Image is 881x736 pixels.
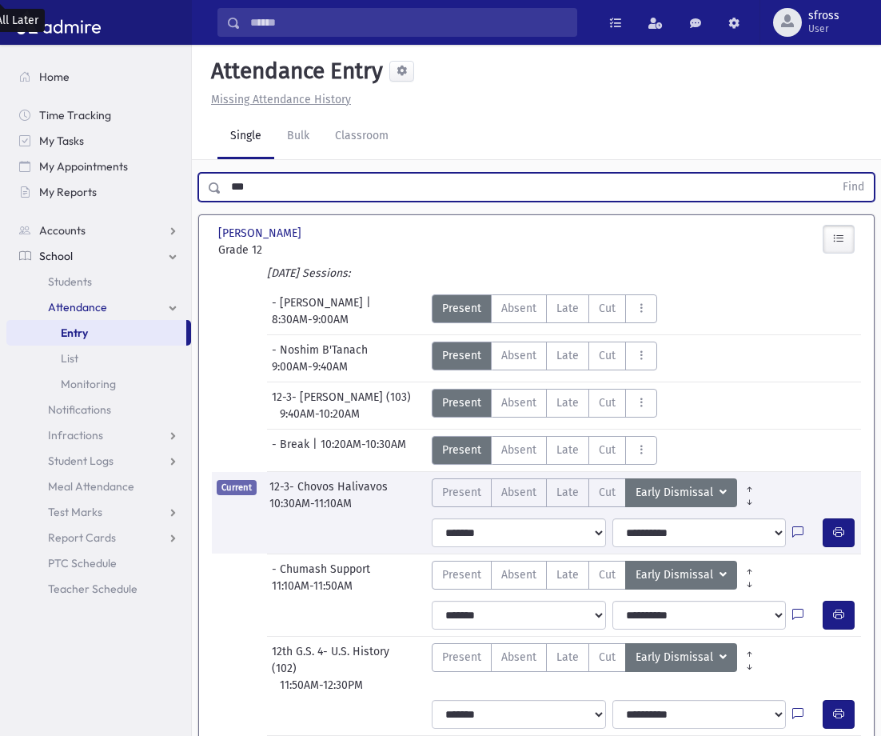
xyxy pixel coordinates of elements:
[432,643,762,672] div: AttTypes
[442,484,481,501] span: Present
[599,566,616,583] span: Cut
[833,174,874,201] button: Find
[241,8,576,37] input: Search
[6,243,191,269] a: School
[501,484,536,501] span: Absent
[218,225,305,242] span: [PERSON_NAME]
[442,394,481,411] span: Present
[6,550,191,576] a: PTC Schedule
[48,556,117,570] span: PTC Schedule
[501,347,536,364] span: Absent
[211,93,351,106] u: Missing Attendance History
[432,389,657,418] div: AttTypes
[272,389,414,406] span: 12-3- [PERSON_NAME] (103)
[205,93,351,106] a: Missing Attendance History
[501,649,536,666] span: Absent
[39,185,97,199] span: My Reports
[432,561,762,590] div: AttTypes
[39,159,128,174] span: My Appointments
[39,249,73,263] span: School
[432,342,657,370] div: AttTypes
[599,347,616,364] span: Cut
[217,114,274,159] a: Single
[217,480,257,495] span: Current
[272,294,366,311] span: - [PERSON_NAME]
[272,561,373,578] span: - Chumash Support
[556,566,579,583] span: Late
[556,300,579,317] span: Late
[269,478,391,495] span: 12-3- Chovos Halivavos
[48,274,92,289] span: Students
[808,10,839,22] span: sfross
[274,114,322,159] a: Bulk
[556,442,579,458] span: Late
[442,649,481,666] span: Present
[442,442,481,458] span: Present
[599,300,616,317] span: Cut
[48,582,138,596] span: Teacher Schedule
[625,561,737,590] button: Early Dismissal
[556,484,579,501] span: Late
[501,300,536,317] span: Absent
[272,342,371,358] span: - Noshim B'Tanach
[6,218,191,243] a: Accounts
[6,499,191,525] a: Test Marks
[599,394,616,411] span: Cut
[272,578,353,594] span: 11:10AM-11:50AM
[48,505,102,519] span: Test Marks
[556,649,579,666] span: Late
[6,371,191,397] a: Monitoring
[6,102,191,128] a: Time Tracking
[218,242,311,258] span: Grade 12
[6,422,191,448] a: Infractions
[636,566,716,584] span: Early Dismissal
[61,351,78,366] span: List
[48,530,116,545] span: Report Cards
[313,436,321,465] span: |
[280,677,363,694] span: 11:50AM-12:30PM
[6,346,191,371] a: List
[599,442,616,458] span: Cut
[272,358,348,375] span: 9:00AM-9:40AM
[205,58,383,85] h5: Attendance Entry
[501,394,536,411] span: Absent
[6,269,191,294] a: Students
[13,6,105,38] img: AdmirePro
[556,347,579,364] span: Late
[432,294,657,323] div: AttTypes
[6,474,191,499] a: Meal Attendance
[48,454,114,468] span: Student Logs
[39,134,84,148] span: My Tasks
[48,479,134,494] span: Meal Attendance
[61,377,116,391] span: Monitoring
[636,484,716,502] span: Early Dismissal
[6,154,191,179] a: My Appointments
[272,311,349,328] span: 8:30AM-9:00AM
[636,649,716,666] span: Early Dismissal
[366,294,374,311] span: |
[61,326,88,340] span: Entry
[6,179,191,205] a: My Reports
[442,347,481,364] span: Present
[808,22,839,35] span: User
[321,436,406,465] span: 10:20AM-10:30AM
[6,64,191,90] a: Home
[39,70,70,84] span: Home
[272,643,420,677] span: 12th G.S. 4- U.S. History (102)
[556,394,579,411] span: Late
[442,566,481,583] span: Present
[599,649,616,666] span: Cut
[6,525,191,550] a: Report Cards
[625,478,737,507] button: Early Dismissal
[6,320,186,346] a: Entry
[6,397,191,422] a: Notifications
[39,223,86,238] span: Accounts
[48,300,107,314] span: Attendance
[501,442,536,458] span: Absent
[501,566,536,583] span: Absent
[6,128,191,154] a: My Tasks
[322,114,401,159] a: Classroom
[432,436,657,465] div: AttTypes
[6,576,191,602] a: Teacher Schedule
[6,448,191,474] a: Student Logs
